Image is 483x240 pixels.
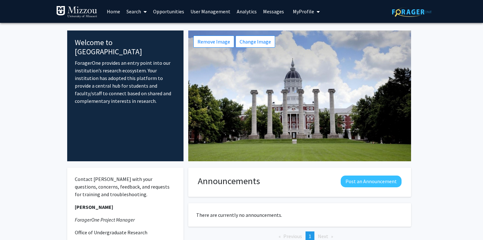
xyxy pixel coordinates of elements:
button: Post an Announcement [341,176,402,187]
a: Messages [260,0,287,23]
p: There are currently no announcements. [196,211,403,219]
a: Search [123,0,150,23]
h4: Welcome to [GEOGRAPHIC_DATA] [75,38,176,57]
a: Home [104,0,123,23]
p: Office of Undergraduate Research [75,229,176,236]
p: ForagerOne provides an entry point into our institution’s research ecosystem. Your institution ha... [75,59,176,105]
a: User Management [187,0,234,23]
span: Previous [283,233,302,239]
a: Analytics [234,0,260,23]
em: ForagerOne Project Manager [75,217,135,223]
iframe: Chat [5,211,27,235]
h1: Announcements [198,176,260,187]
p: Contact [PERSON_NAME] with your questions, concerns, feedback, and requests for training and trou... [75,175,176,198]
img: University of Missouri Logo [56,6,97,18]
img: Cover Image [188,30,411,161]
span: Next [318,233,328,239]
a: Opportunities [150,0,187,23]
span: 1 [309,233,311,239]
img: ForagerOne Logo [392,7,432,17]
button: Change Image [235,36,275,48]
strong: [PERSON_NAME] [75,204,113,210]
button: Remove Image [193,36,234,48]
span: My Profile [293,8,314,15]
